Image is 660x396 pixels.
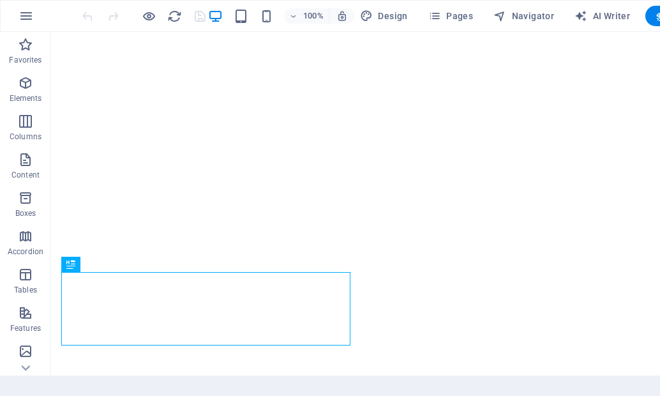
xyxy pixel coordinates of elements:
p: Boxes [15,208,36,218]
button: Pages [423,6,478,26]
span: Pages [428,10,473,22]
button: reload [167,8,182,24]
span: AI Writer [574,10,630,22]
p: Content [11,170,40,180]
p: Tables [14,285,37,295]
button: 100% [284,8,329,24]
div: Design (Ctrl+Alt+Y) [355,6,413,26]
span: Design [360,10,408,22]
p: Elements [10,93,42,103]
p: Accordion [8,247,43,257]
button: Click here to leave preview mode and continue editing [141,8,156,24]
button: Design [355,6,413,26]
button: AI Writer [569,6,635,26]
span: Navigator [493,10,554,22]
i: On resize automatically adjust zoom level to fit chosen device. [336,10,348,22]
h6: 100% [303,8,324,24]
p: Features [10,323,41,333]
i: Reload page [167,9,182,24]
p: Columns [10,132,41,142]
p: Favorites [9,55,41,65]
button: Navigator [488,6,559,26]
